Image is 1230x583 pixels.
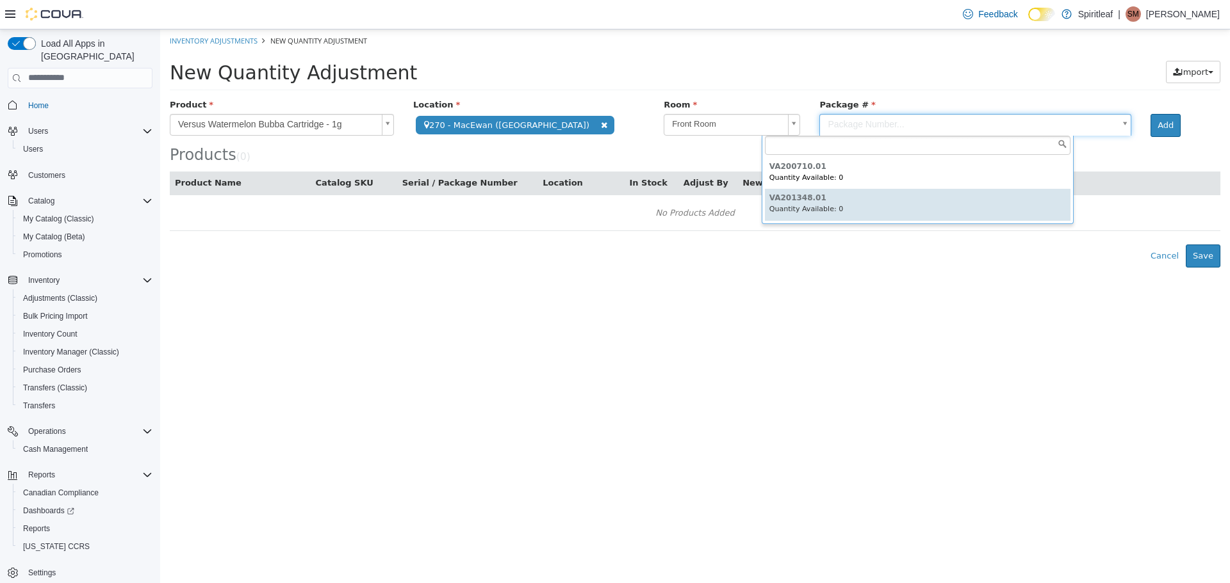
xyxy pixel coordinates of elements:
[13,246,158,264] button: Promotions
[23,250,62,260] span: Promotions
[18,485,104,500] a: Canadian Compliance
[23,167,152,183] span: Customers
[28,126,48,136] span: Users
[18,503,152,518] span: Dashboards
[978,8,1017,20] span: Feedback
[1126,6,1141,22] div: Shelby M
[28,426,66,436] span: Operations
[3,166,158,184] button: Customers
[18,141,48,157] a: Users
[1028,8,1055,21] input: Dark Mode
[13,361,158,379] button: Purchase Orders
[23,144,43,154] span: Users
[26,8,83,20] img: Cova
[3,192,158,210] button: Catalog
[18,380,92,395] a: Transfers (Classic)
[23,424,71,439] button: Operations
[18,398,152,413] span: Transfers
[3,563,158,582] button: Settings
[13,502,158,520] a: Dashboards
[13,307,158,325] button: Bulk Pricing Import
[23,401,55,411] span: Transfers
[18,398,60,413] a: Transfers
[18,521,55,536] a: Reports
[23,311,88,321] span: Bulk Pricing Import
[18,380,152,395] span: Transfers (Classic)
[23,168,70,183] a: Customers
[18,141,152,157] span: Users
[609,175,684,184] small: Quantity Available: 0
[28,568,56,578] span: Settings
[23,383,87,393] span: Transfers (Classic)
[1127,6,1139,22] span: SM
[3,271,158,289] button: Inventory
[23,98,54,113] a: Home
[609,144,684,152] small: Quantity Available: 0
[3,122,158,140] button: Users
[13,440,158,458] button: Cash Management
[23,488,99,498] span: Canadian Compliance
[23,564,152,580] span: Settings
[23,424,152,439] span: Operations
[23,293,97,303] span: Adjustments (Classic)
[3,96,158,115] button: Home
[13,397,158,415] button: Transfers
[18,308,152,324] span: Bulk Pricing Import
[18,326,152,342] span: Inventory Count
[13,325,158,343] button: Inventory Count
[18,539,95,554] a: [US_STATE] CCRS
[13,210,158,228] button: My Catalog (Classic)
[3,422,158,440] button: Operations
[23,365,81,375] span: Purchase Orders
[18,539,152,554] span: Washington CCRS
[36,37,152,63] span: Load All Apps in [GEOGRAPHIC_DATA]
[18,247,152,262] span: Promotions
[28,196,54,206] span: Catalog
[23,232,85,242] span: My Catalog (Beta)
[28,100,49,111] span: Home
[18,291,102,306] a: Adjustments (Classic)
[18,344,124,360] a: Inventory Manager (Classic)
[23,193,152,209] span: Catalog
[18,326,83,342] a: Inventory Count
[23,347,119,357] span: Inventory Manager (Classic)
[23,467,152,483] span: Reports
[13,379,158,397] button: Transfers (Classic)
[28,275,60,285] span: Inventory
[958,1,1022,27] a: Feedback
[18,229,152,244] span: My Catalog (Beta)
[1078,6,1113,22] p: Spiritleaf
[3,466,158,484] button: Reports
[23,124,152,139] span: Users
[18,362,86,378] a: Purchase Orders
[23,444,88,454] span: Cash Management
[23,467,60,483] button: Reports
[28,170,65,180] span: Customers
[23,273,65,288] button: Inventory
[18,344,152,360] span: Inventory Manager (Classic)
[1118,6,1120,22] p: |
[13,343,158,361] button: Inventory Manager (Classic)
[18,442,93,457] a: Cash Management
[609,164,906,173] h6: VA201348.01
[13,484,158,502] button: Canadian Compliance
[23,273,152,288] span: Inventory
[18,291,152,306] span: Adjustments (Classic)
[23,329,78,339] span: Inventory Count
[18,308,93,324] a: Bulk Pricing Import
[13,228,158,246] button: My Catalog (Beta)
[23,506,74,516] span: Dashboards
[13,520,158,538] button: Reports
[23,97,152,113] span: Home
[18,211,99,227] a: My Catalog (Classic)
[13,538,158,555] button: [US_STATE] CCRS
[18,211,152,227] span: My Catalog (Classic)
[13,140,158,158] button: Users
[18,503,79,518] a: Dashboards
[23,193,60,209] button: Catalog
[23,214,94,224] span: My Catalog (Classic)
[13,289,158,307] button: Adjustments (Classic)
[23,541,90,552] span: [US_STATE] CCRS
[609,133,906,141] h6: VA200710.01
